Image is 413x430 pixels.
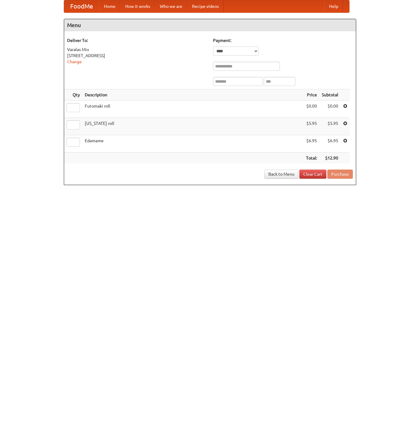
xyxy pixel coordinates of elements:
[187,0,224,12] a: Recipe videos
[64,89,82,101] th: Qty
[304,89,319,101] th: Price
[120,0,155,12] a: How it works
[319,153,341,164] th: $12.90
[155,0,187,12] a: Who we are
[319,101,341,118] td: $0.00
[99,0,120,12] a: Home
[304,135,319,153] td: $6.95
[319,89,341,101] th: Subtotal
[67,37,207,43] h5: Deliver To:
[67,46,207,53] div: Varalas Miu
[327,170,353,179] button: Purchase
[299,170,326,179] a: Clear Cart
[64,0,99,12] a: FoodMe
[319,135,341,153] td: $6.95
[319,118,341,135] td: $5.95
[67,53,207,59] div: [STREET_ADDRESS]
[304,118,319,135] td: $5.95
[264,170,298,179] a: Back to Menu
[82,118,304,135] td: [US_STATE] roll
[82,135,304,153] td: Edamame
[304,101,319,118] td: $0.00
[82,101,304,118] td: Futomaki roll
[64,19,356,31] h4: Menu
[82,89,304,101] th: Description
[324,0,343,12] a: Help
[304,153,319,164] th: Total:
[67,59,82,64] a: Change
[213,37,353,43] h5: Payment:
